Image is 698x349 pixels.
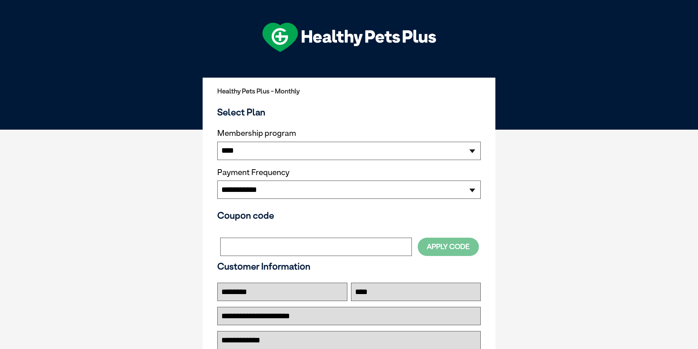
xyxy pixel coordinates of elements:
label: Membership program [217,129,481,138]
h3: Customer Information [217,261,481,272]
h3: Select Plan [217,107,481,118]
h3: Coupon code [217,210,481,221]
label: Payment Frequency [217,168,289,177]
button: Apply Code [418,238,479,256]
img: hpp-logo-landscape-green-white.png [262,23,436,52]
h2: Healthy Pets Plus - Monthly [217,88,481,95]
